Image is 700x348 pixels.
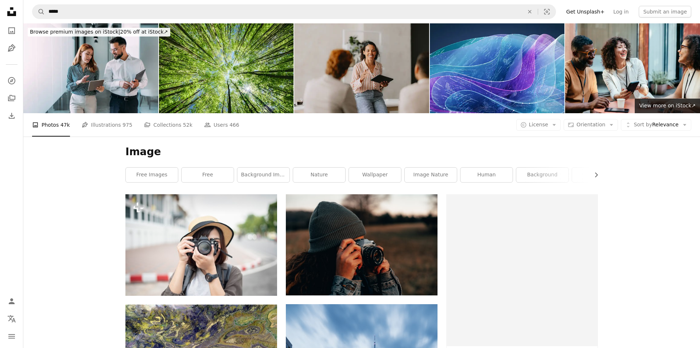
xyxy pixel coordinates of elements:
[609,6,633,18] a: Log in
[4,108,19,123] a: Download History
[349,168,401,182] a: wallpaper
[23,23,158,113] img: Making decision on the move
[572,168,624,182] a: photo
[538,5,556,19] button: Visual search
[122,121,132,129] span: 975
[4,311,19,326] button: Language
[125,145,598,158] h1: Image
[621,119,691,131] button: Sort byRelevance
[23,23,175,41] a: Browse premium images on iStock|20% off at iStock↗
[639,103,696,108] span: View more on iStock ↗
[639,6,691,18] button: Submit an image
[576,122,605,127] span: Orientation
[32,4,556,19] form: Find visuals sitewide
[204,113,239,137] a: Users 466
[183,121,192,129] span: 52k
[237,168,289,182] a: background image
[430,23,565,113] img: AI Coding Assistant Interface with Vibe Coding Aesthetics
[30,29,120,35] span: Browse premium images on iStock |
[125,194,277,296] img: Young Asian travel woman is enjoying with beautiful place in Bangkok, Thailand
[522,5,538,19] button: Clear
[294,23,429,113] img: Group Business Meeting at Bright Beige Office
[4,329,19,344] button: Menu
[590,168,598,182] button: scroll list to the right
[634,121,678,129] span: Relevance
[144,113,192,137] a: Collections 52k
[286,241,437,248] a: woman with DSLR camera
[293,168,345,182] a: nature
[562,6,609,18] a: Get Unsplash+
[516,168,568,182] a: background
[405,168,457,182] a: image nature
[4,23,19,38] a: Photos
[529,122,548,127] span: License
[28,28,170,37] div: 20% off at iStock ↗
[460,168,513,182] a: human
[286,194,437,295] img: woman with DSLR camera
[82,113,132,137] a: Illustrations 975
[182,168,234,182] a: free
[4,73,19,88] a: Explore
[4,41,19,56] a: Illustrations
[4,91,19,106] a: Collections
[635,99,700,113] a: View more on iStock↗
[565,23,700,113] img: Coworkers from different backgrounds enjoying a cheerful coffee break together
[634,122,652,127] span: Sort by
[126,168,178,182] a: free images
[4,294,19,309] a: Log in / Sign up
[32,5,45,19] button: Search Unsplash
[159,23,294,113] img: A Beautiful and Lush Green Forest Canopy Illuminated by Warm Sunlight Streaming Through
[516,119,561,131] button: License
[564,119,618,131] button: Orientation
[229,121,239,129] span: 466
[125,242,277,248] a: Young Asian travel woman is enjoying with beautiful place in Bangkok, Thailand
